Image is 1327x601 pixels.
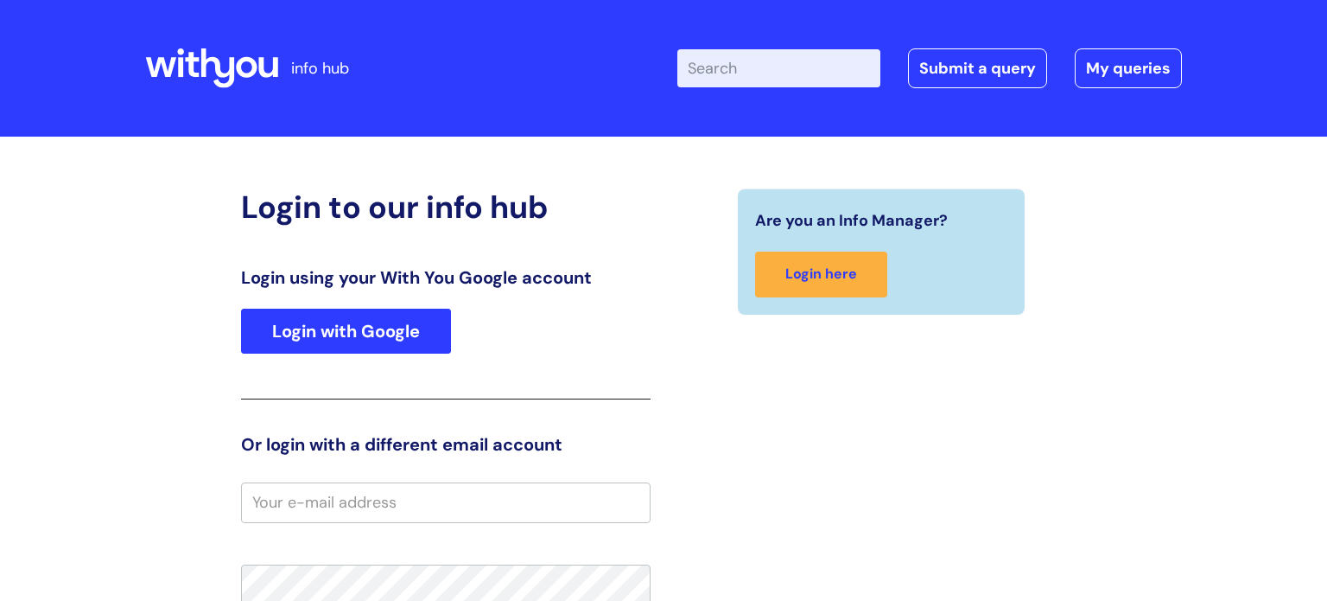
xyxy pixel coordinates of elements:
span: Are you an Info Manager? [755,207,948,234]
a: My queries [1075,48,1182,88]
a: Login here [755,252,887,297]
a: Submit a query [908,48,1047,88]
h3: Login using your With You Google account [241,267,651,288]
input: Search [677,49,880,87]
h2: Login to our info hub [241,189,651,226]
p: info hub [291,54,349,82]
a: Login with Google [241,309,451,354]
input: Your e-mail address [241,483,651,522]
h3: Or login with a different email account [241,434,651,455]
